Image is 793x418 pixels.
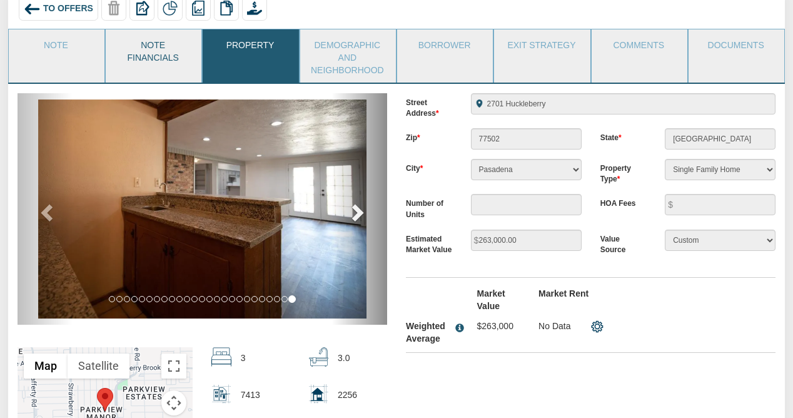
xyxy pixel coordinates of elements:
label: Zip [396,128,462,143]
button: Show street map [24,354,68,379]
img: home_size.svg [309,384,328,404]
a: Demographic and Neighborhood [300,29,395,83]
button: Show satellite imagery [68,354,129,379]
label: Number of Units [396,194,462,220]
img: copy.png [219,1,234,16]
div: Weighted Average [406,320,452,345]
p: 3.0 [338,347,350,369]
img: settings.png [591,320,604,333]
span: To Offers [43,4,93,14]
label: Market Value [468,287,530,312]
p: $263,000 [477,320,520,332]
a: Documents [689,29,783,61]
label: HOA Fees [591,194,656,209]
img: lot_size.svg [211,384,231,404]
img: trash-disabled.png [106,1,121,16]
img: purchase_offer.png [247,1,262,16]
label: City [396,159,462,174]
p: No Data [538,320,582,332]
label: Property Type [591,159,656,185]
a: Note [9,29,103,61]
a: Note Financials [106,29,200,70]
button: Toggle fullscreen view [161,354,186,379]
img: 583073 [38,99,367,319]
label: Market Rent [529,287,591,300]
p: 7413 [241,384,260,405]
label: Street Address [396,93,462,119]
a: Borrower [397,29,492,61]
div: Marker [97,388,113,411]
img: reports.png [191,1,206,16]
a: Property [203,29,297,61]
img: bath.svg [309,347,328,367]
label: State [591,128,656,143]
img: export.svg [134,1,149,16]
img: partial.png [163,1,178,16]
a: Exit Strategy [494,29,588,61]
label: Estimated Market Value [396,230,462,255]
p: 2256 [338,384,357,405]
button: Map camera controls [161,390,186,415]
label: Value Source [591,230,656,255]
p: 3 [241,347,246,369]
a: Comments [592,29,686,61]
img: beds.svg [211,347,231,367]
img: back_arrow_left_icon.svg [24,1,41,18]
